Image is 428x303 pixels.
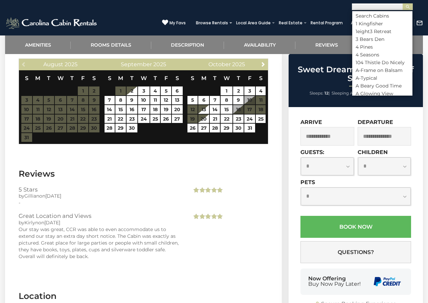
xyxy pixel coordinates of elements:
a: Rooms Details [71,35,151,54]
span: Gillian [24,193,39,199]
a: 24 [244,115,255,123]
h3: Great Location and Views [19,213,182,219]
li: 4 Pines [352,44,412,50]
li: 4 Seasons [352,52,412,58]
span: August [43,61,63,68]
span: 2025 [153,61,166,68]
span: Friday [164,75,168,81]
span: Kirlyn [24,220,38,226]
li: | [310,89,330,98]
li: A Beary Good Time [352,83,412,89]
a: 2 [127,86,137,95]
a: 22 [221,115,232,123]
a: 14 [210,105,220,114]
a: 1 [221,86,232,95]
span: Monday [118,75,123,81]
span: Sunday [108,75,111,81]
a: 7 [105,96,115,105]
span: Wednesday [58,75,64,81]
label: Departure [358,119,393,125]
li: A-Frame on Balsam [352,67,412,73]
a: 29 [221,124,232,132]
span: Thursday [70,75,74,81]
label: Arrive [300,119,322,125]
li: 3 Bears Den [352,36,412,42]
a: 23 [233,115,244,123]
a: 4 [256,86,266,95]
a: 11 [150,96,160,105]
span: [DATE] [44,220,60,226]
span: Saturday [92,75,96,81]
li: Search Cabins [352,13,412,19]
img: mail-regular-white.png [416,20,423,26]
a: 2 [233,86,244,95]
span: Tuesday [130,75,134,81]
span: Wednesday [224,75,230,81]
a: Rental Program [307,18,346,28]
a: 10 [138,96,150,105]
button: Questions? [300,241,411,263]
h3: 5 Stars [19,186,182,193]
span: Monday [35,75,40,81]
span: Tuesday [47,75,50,81]
span: October [208,61,231,68]
a: Reviews [295,35,358,54]
a: 26 [187,124,198,132]
a: 16 [127,105,137,114]
li: 1 Kingfisher [352,21,412,27]
a: 20 [198,115,209,123]
a: 31 [244,124,255,132]
a: 29 [115,124,126,132]
a: 21 [105,115,115,123]
a: 30 [127,124,137,132]
h2: Sweet Dreams Are Made Of Skis [290,65,421,83]
div: by on [19,193,182,199]
a: 17 [138,105,150,114]
li: A Glowing View [352,91,412,97]
li: A-Typical [352,75,412,81]
a: 27 [198,124,209,132]
a: 27 [172,115,183,123]
span: Buy Now Pay Later! [308,281,361,287]
button: Book Now [300,216,411,238]
img: White-1-2.png [5,16,99,30]
a: 26 [161,115,171,123]
h3: Reviews [19,168,268,180]
span: [DATE] [45,193,61,199]
span: Sleeping Areas: [332,91,362,96]
span: Sunday [191,75,194,81]
span: Friday [81,75,85,81]
a: 28 [105,124,115,132]
a: 30 [233,124,244,132]
a: 12 [161,96,171,105]
a: 13 [198,105,209,114]
a: 22 [115,115,126,123]
span: Thursday [154,75,157,81]
a: 13 [172,96,183,105]
a: 9 [233,96,244,105]
a: 7 [210,96,220,105]
div: Our stay was great, CCR was able to even accommodate us to extend our stay an extra day short not... [19,226,182,260]
a: 23 [127,115,137,123]
li: | [332,89,367,98]
a: 4 [150,86,160,95]
span: Sunday [25,75,28,81]
a: 18 [150,105,160,114]
span: 2025 [232,61,245,68]
span: Tuesday [213,75,217,81]
span: September [121,61,152,68]
a: Real Estate [275,18,306,28]
span: 2025 [65,61,77,68]
a: 5 [187,96,198,105]
a: Browse Rentals [193,18,231,28]
li: 104 Thistle Do Nicely [352,59,412,66]
li: 1eight3 Retreat [352,28,412,34]
span: Friday [248,75,251,81]
a: 14 [105,105,115,114]
a: 21 [210,115,220,123]
label: Guests: [300,149,324,155]
h3: Location [19,290,268,302]
a: About [347,18,367,28]
span: Wednesday [141,75,147,81]
a: 19 [161,105,171,114]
